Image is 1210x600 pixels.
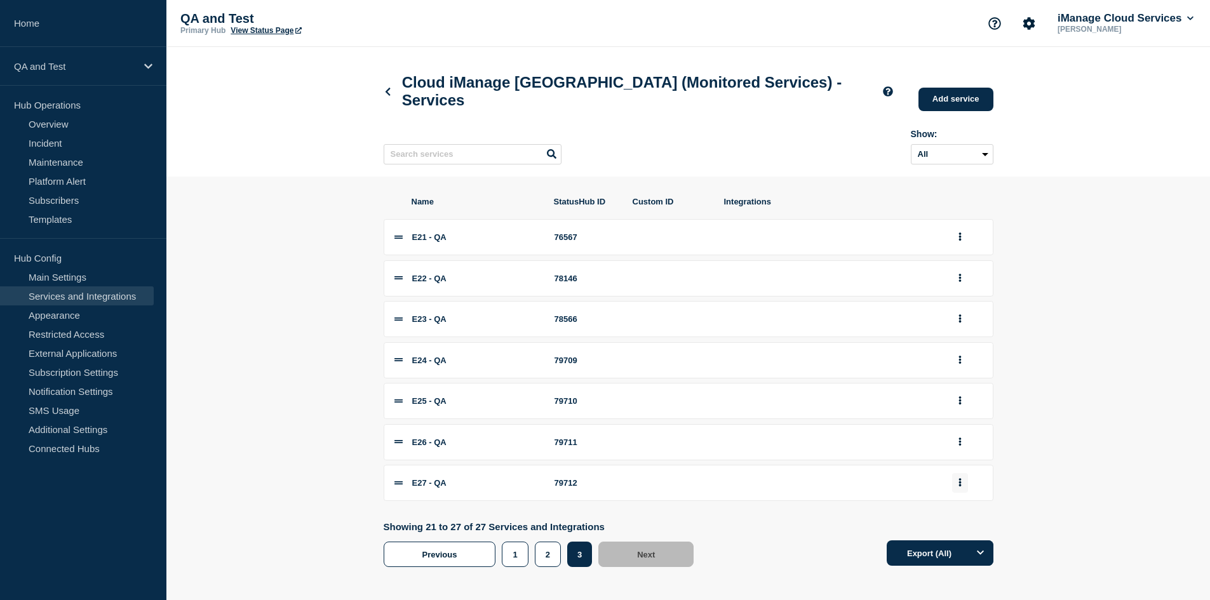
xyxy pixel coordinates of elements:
div: 79712 [555,478,618,488]
p: [PERSON_NAME] [1055,25,1187,34]
button: Support [981,10,1008,37]
span: Custom ID [633,197,709,206]
span: Previous [422,550,457,559]
button: Previous [384,542,496,567]
span: Next [637,550,655,559]
button: group actions [952,350,968,370]
div: 79711 [555,437,618,447]
button: group actions [952,309,968,329]
button: group actions [952,269,968,288]
button: group actions [952,227,968,247]
p: Primary Hub [180,26,225,35]
button: Options [968,540,993,566]
span: E26 - QA [412,437,447,447]
span: Name [412,197,539,206]
span: E23 - QA [412,314,447,324]
span: E25 - QA [412,396,447,406]
button: Account settings [1016,10,1042,37]
p: QA and Test [14,61,136,72]
button: iManage Cloud Services [1055,12,1196,25]
span: Integrations [724,197,938,206]
span: E22 - QA [412,274,447,283]
div: 79709 [555,356,618,365]
span: StatusHub ID [554,197,617,206]
h1: Cloud iManage [GEOGRAPHIC_DATA] (Monitored Services) - Services [384,74,893,109]
a: Add service [918,88,993,111]
p: Showing 21 to 27 of 27 Services and Integrations [384,521,701,532]
button: Export (All) [887,540,993,566]
button: 3 [567,542,592,567]
div: Show: [911,129,993,139]
div: 78146 [555,274,618,283]
span: E24 - QA [412,356,447,365]
button: 1 [502,542,528,567]
div: 78566 [555,314,618,324]
button: 2 [535,542,561,567]
button: group actions [952,391,968,411]
button: group actions [952,473,968,493]
div: 79710 [555,396,618,406]
span: E27 - QA [412,478,447,488]
p: QA and Test [180,11,434,26]
button: Next [598,542,694,567]
select: Archived [911,144,993,164]
input: Search services [384,144,561,164]
span: E21 - QA [412,232,447,242]
button: group actions [952,432,968,452]
div: 76567 [555,232,618,242]
a: View Status Page [231,26,301,35]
